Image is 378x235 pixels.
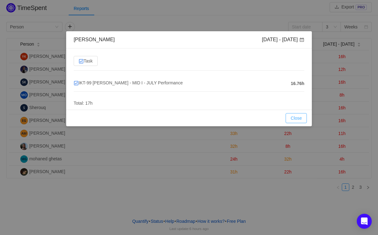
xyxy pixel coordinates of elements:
[79,58,93,63] span: Task
[74,101,93,106] span: Total: 17h
[291,80,304,87] span: 16.76h
[74,36,115,43] div: [PERSON_NAME]
[79,59,84,64] img: 10318
[74,81,79,86] img: 10318
[262,36,304,43] div: [DATE] - [DATE]
[74,80,183,85] span: IKT-99 [PERSON_NAME] - MID I - JULY Performance
[286,113,307,123] button: Close
[357,214,372,229] div: Open Intercom Messenger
